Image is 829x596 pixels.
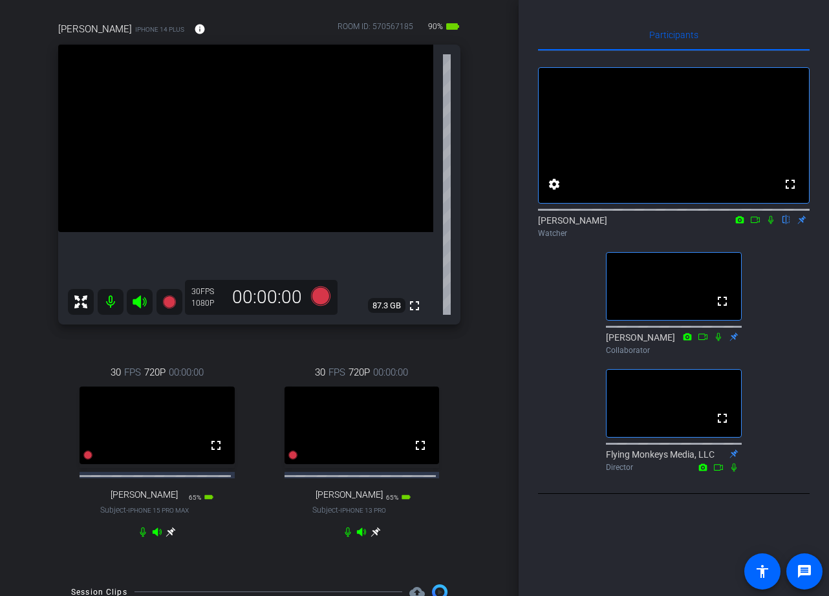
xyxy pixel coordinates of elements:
mat-icon: flip [779,213,794,225]
div: 30 [191,286,224,297]
mat-icon: fullscreen [782,176,798,192]
mat-icon: accessibility [755,564,770,579]
span: 720P [349,365,370,379]
span: [PERSON_NAME] [316,489,383,500]
span: FPS [328,365,345,379]
div: [PERSON_NAME] [538,214,810,239]
mat-icon: fullscreen [208,438,224,453]
div: 00:00:00 [224,286,310,308]
div: Director [606,462,742,473]
span: Subject [312,504,386,516]
span: 00:00:00 [169,365,204,379]
span: 30 [111,365,121,379]
div: [PERSON_NAME] [606,331,742,356]
span: 30 [315,365,325,379]
mat-icon: fullscreen [413,438,428,453]
span: FPS [200,287,214,296]
mat-icon: fullscreen [715,410,730,426]
span: [PERSON_NAME] [111,489,178,500]
mat-icon: battery_std [401,492,411,502]
mat-icon: message [797,564,812,579]
mat-icon: settings [546,176,562,192]
span: Participants [649,30,698,39]
span: 65% [189,494,201,501]
span: - [126,506,128,515]
span: 87.3 GB [368,298,405,314]
div: Collaborator [606,345,742,356]
span: iPhone 14 Plus [135,25,184,34]
div: Flying Monkeys Media, LLC [606,448,742,473]
mat-icon: battery_std [445,19,460,34]
span: iPhone 13 Pro [340,507,386,514]
span: [PERSON_NAME] [58,22,132,36]
span: Subject [100,504,189,516]
span: 65% [386,494,398,501]
mat-icon: fullscreen [715,293,730,309]
span: - [338,506,340,515]
mat-icon: fullscreen [407,298,422,314]
span: 720P [144,365,166,379]
span: 00:00:00 [373,365,408,379]
span: iPhone 15 Pro Max [128,507,189,514]
span: 90% [426,16,445,37]
div: Watcher [538,228,810,239]
mat-icon: info [194,23,206,35]
mat-icon: battery_std [204,492,214,502]
div: 1080P [191,298,224,308]
div: ROOM ID: 570567185 [338,21,413,39]
span: FPS [124,365,141,379]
